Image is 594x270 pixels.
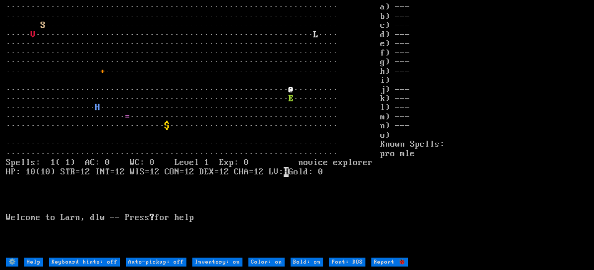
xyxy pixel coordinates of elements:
larn: ··································································· ·····························... [6,2,380,256]
font: + [100,66,105,76]
font: S [41,20,46,30]
font: = [125,112,130,122]
mark: H [284,167,289,177]
font: @ [289,85,294,95]
input: Bold: on [291,258,323,267]
input: Font: DOS [329,258,365,267]
input: Help [24,258,43,267]
font: L [313,30,318,40]
input: ⚙️ [6,258,18,267]
b: ? [150,213,155,222]
input: Report 🐞 [371,258,408,267]
input: Color: on [248,258,285,267]
input: Inventory: on [192,258,242,267]
font: H [95,103,100,112]
font: E [289,94,294,104]
input: Auto-pickup: off [126,258,186,267]
font: $ [165,121,170,131]
input: Keyboard hints: off [49,258,120,267]
font: V [31,30,36,40]
stats: a) --- b) --- c) --- d) --- e) --- f) --- g) --- h) --- i) --- j) --- k) --- l) --- m) --- n) ---... [380,2,588,256]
